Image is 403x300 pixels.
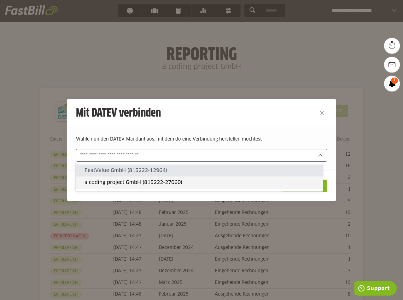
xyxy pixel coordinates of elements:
iframe: Öffnet ein Widget, in dem Sie weitere Informationen finden [354,281,397,297]
span: 1 [391,78,398,84]
a: 1 [384,76,400,91]
p: Wähle nun den DATEV-Mandant aus, mit dem du eine Verbindung herstellen möchtest [76,136,327,143]
sl-option: FeatValue GmbH (815222-12964) [76,164,323,176]
sl-option: a coding project GmbH (815222-27060) [76,176,323,188]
